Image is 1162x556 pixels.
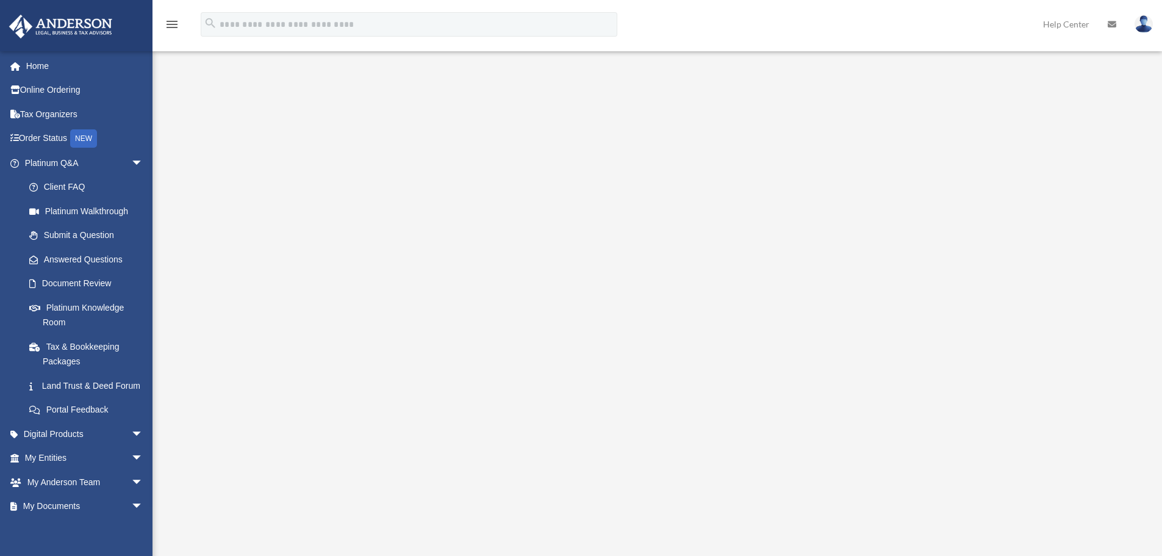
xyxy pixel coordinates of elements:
a: Platinum Knowledge Room [17,295,162,334]
span: arrow_drop_down [131,422,156,447]
a: Platinum Q&Aarrow_drop_down [9,151,162,175]
a: Home [9,54,162,78]
a: Submit a Question [17,223,162,248]
a: Tax Organizers [9,102,162,126]
span: arrow_drop_down [131,151,156,176]
a: Client FAQ [17,175,162,200]
span: arrow_drop_down [131,446,156,471]
iframe: <span data-mce-type="bookmark" style="display: inline-block; width: 0px; overflow: hidden; line-h... [326,82,985,449]
i: menu [165,17,179,32]
img: Anderson Advisors Platinum Portal [5,15,116,38]
div: NEW [70,129,97,148]
a: My Anderson Teamarrow_drop_down [9,470,162,494]
a: Portal Feedback [17,398,162,422]
span: arrow_drop_down [131,470,156,495]
img: User Pic [1135,15,1153,33]
a: Order StatusNEW [9,126,162,151]
i: search [204,16,217,30]
span: arrow_drop_down [131,494,156,519]
a: menu [165,21,179,32]
a: My Entitiesarrow_drop_down [9,446,162,471]
a: Online Ordering [9,78,162,103]
a: Platinum Walkthrough [17,199,156,223]
a: Answered Questions [17,247,162,272]
a: Digital Productsarrow_drop_down [9,422,162,446]
a: Tax & Bookkeeping Packages [17,334,162,374]
a: Document Review [17,272,162,296]
a: Land Trust & Deed Forum [17,374,162,398]
a: My Documentsarrow_drop_down [9,494,162,519]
